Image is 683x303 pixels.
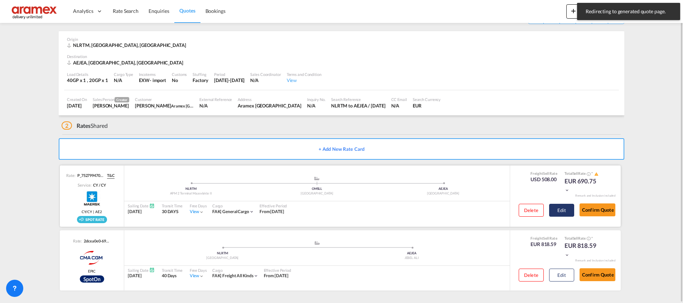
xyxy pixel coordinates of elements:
[586,236,591,241] button: Spot Rates are dynamic & can fluctuate with time
[549,204,574,217] button: Edit
[107,173,115,178] span: T&C
[543,236,549,240] span: Sell
[573,171,578,175] span: Sell
[565,188,570,193] md-icon: icon-chevron-down
[92,209,95,214] span: |
[573,236,578,240] span: Sell
[74,249,110,267] img: CMACGM Spot
[128,273,155,279] div: [DATE]
[260,209,284,215] div: From 10 Oct 2025
[565,177,600,194] div: EUR 690.75
[519,204,544,217] button: Delete
[549,269,574,282] button: Edit
[565,252,570,258] md-icon: icon-chevron-down
[67,72,108,77] div: Load Details
[77,122,91,129] span: Rates
[531,241,557,248] div: EUR 818.59
[80,275,104,283] div: Rollable available
[212,209,249,215] div: general cargo
[531,176,557,183] div: USD 508.00
[250,72,281,77] div: Sales Coordinator
[139,72,166,77] div: Incoterms
[128,191,254,196] div: APM 2 Terminal Maasvlakte II
[193,77,208,83] div: Factory Stuffing
[580,203,615,216] button: Confirm Quote
[80,275,104,283] img: CMA_CGM_Spot.png
[391,102,407,109] div: N/A
[62,122,108,130] div: Shared
[83,189,101,207] img: Maersk Spot
[238,102,301,109] div: Aramex UAE
[73,42,186,48] span: NLRTM, [GEOGRAPHIC_DATA], [GEOGRAPHIC_DATA]
[205,8,226,14] span: Bookings
[313,241,321,245] md-icon: assets/icons/custom/ship-fill.svg
[149,267,155,273] md-icon: Schedules Available
[580,268,615,281] button: Confirm Quote
[565,171,600,177] div: Total Rate
[77,216,107,223] img: Spot_rate_rollable_v2.png
[307,97,325,102] div: Inquiry No.
[67,54,616,59] div: Destination
[199,97,232,102] div: External Reference
[531,171,557,176] div: Freight Rate
[287,77,321,83] div: View
[331,97,386,102] div: Search Reference
[260,209,284,214] span: From [DATE]
[67,97,87,102] div: Created On
[190,273,204,279] div: Viewicon-chevron-down
[88,269,96,274] span: EPIC
[128,268,155,273] div: Sailing Date
[253,273,258,278] md-icon: icon-chevron-down
[162,203,183,208] div: Transit Time
[190,209,204,215] div: Viewicon-chevron-down
[199,102,232,109] div: N/A
[190,203,207,208] div: Free Days
[591,171,594,175] span: Subject to Remarks
[331,102,386,109] div: NLRTM to AEJEA / 10 Oct 2025
[380,191,506,196] div: [GEOGRAPHIC_DATA]
[250,77,281,83] div: N/A
[114,77,133,83] div: N/A
[594,171,599,177] button: icon-alert
[264,273,289,279] div: From 29 Sep 2025
[569,8,596,14] span: New
[78,182,91,188] span: Service:
[199,274,204,279] md-icon: icon-chevron-down
[150,77,166,83] div: - import
[591,236,593,240] span: Subject to Remarks
[93,97,129,102] div: Sales Person
[569,6,578,15] md-icon: icon-plus 400-fg
[317,256,507,260] div: JEBEL ALI
[193,72,208,77] div: Stuffing
[114,72,133,77] div: Cargo Type
[128,187,254,191] div: NLRTM
[82,238,111,244] div: 2dcea0e0-69e7-4dbd-8304-13a5ee7717f9.039a0f1d-a3b0-378c-abea-29ae19608ad9
[67,59,185,66] div: AEJEA, Jebel Ali, Middle East
[238,97,301,102] div: Address
[77,216,107,223] div: Rollable available
[128,203,155,208] div: Sailing Date
[260,203,287,208] div: Effective Period
[135,102,194,109] div: Anjana Krishnan
[220,273,222,278] span: |
[113,8,139,14] span: Rate Search
[91,182,106,188] div: CY / CY
[565,241,600,259] div: EUR 818.59
[62,121,72,130] span: 2
[212,273,253,279] div: freight all kinds
[565,236,600,241] div: Total Rate
[413,102,441,109] div: EUR
[380,187,506,191] div: AEJEA
[76,173,104,178] div: P_7527994708_P01nkjv4x
[254,191,380,196] div: [GEOGRAPHIC_DATA]
[199,210,204,215] md-icon: icon-chevron-down
[307,102,325,109] div: N/A
[179,8,195,14] span: Quotes
[149,203,155,208] md-icon: Schedules Available
[543,171,549,175] span: Sell
[531,236,557,241] div: Freight Rate
[583,8,674,15] span: Redirecting to generated quote page.
[67,42,188,48] div: NLRTM, Rotterdam, Europe
[67,102,87,109] div: 10 Oct 2025
[212,268,258,273] div: Cargo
